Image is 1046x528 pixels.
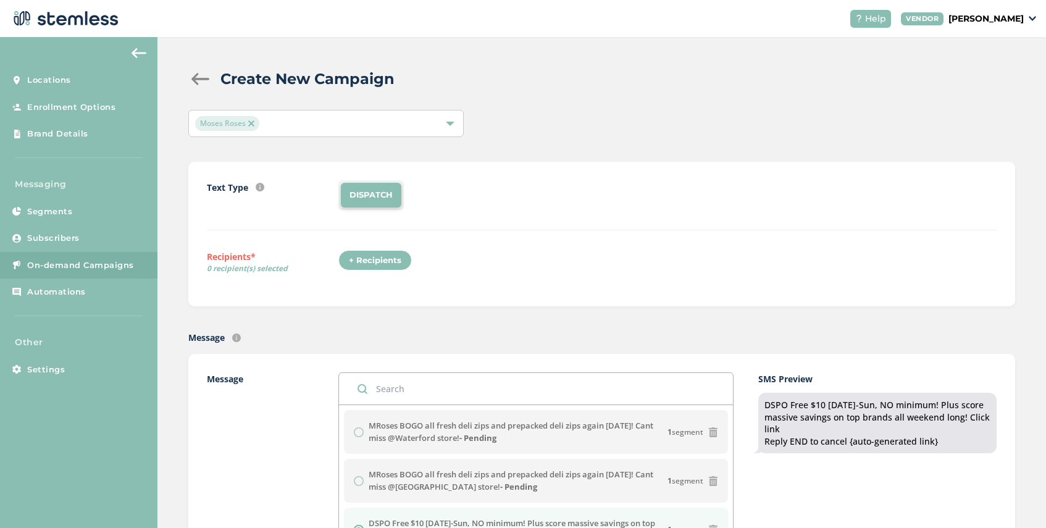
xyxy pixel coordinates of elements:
[948,12,1024,25] p: [PERSON_NAME]
[27,364,65,376] span: Settings
[27,286,86,298] span: Automations
[901,12,943,25] div: VENDOR
[195,116,259,131] span: Moses Roses
[369,469,667,493] label: MRoses BOGO all fresh deli zips and prepacked deli zips again [DATE]! Cant miss @[GEOGRAPHIC_DATA...
[667,476,703,487] span: segment
[667,476,672,486] strong: 1
[341,183,401,207] li: DISPATCH
[188,331,225,344] label: Message
[865,12,886,25] span: Help
[459,432,496,443] strong: - Pending
[132,48,146,58] img: icon-arrow-back-accent-c549486e.svg
[667,427,703,438] span: segment
[248,120,254,127] img: icon-close-accent-8a337256.svg
[855,15,863,22] img: icon-help-white-03924b79.svg
[207,181,248,194] label: Text Type
[27,259,134,272] span: On-demand Campaigns
[256,183,264,191] img: icon-info-236977d2.svg
[27,128,88,140] span: Brand Details
[207,250,338,279] label: Recipients*
[984,469,1046,528] iframe: Chat Widget
[338,250,412,271] div: + Recipients
[27,206,72,218] span: Segments
[10,6,119,31] img: logo-dark-0685b13c.svg
[27,232,80,245] span: Subscribers
[207,263,338,274] span: 0 recipient(s) selected
[232,333,241,342] img: icon-info-236977d2.svg
[369,420,667,444] label: MRoses BOGO all fresh deli zips and prepacked deli zips again [DATE]! Cant miss @Waterford store!
[339,373,733,404] input: Search
[500,481,537,492] strong: - Pending
[27,74,71,86] span: Locations
[667,427,672,437] strong: 1
[220,68,395,90] h2: Create New Campaign
[1029,16,1036,21] img: icon_down-arrow-small-66adaf34.svg
[758,372,997,385] label: SMS Preview
[764,399,990,447] div: DSPO Free $10 [DATE]-Sun, NO minimum! Plus score massive savings on top brands all weekend long! ...
[27,101,115,114] span: Enrollment Options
